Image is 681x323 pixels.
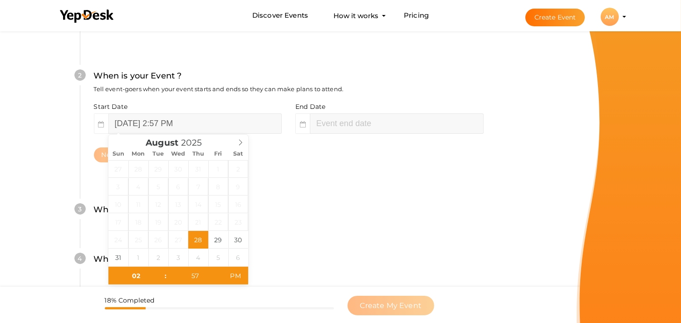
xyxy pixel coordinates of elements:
span: August 26, 2025 [148,231,168,249]
profile-pic: AM [601,14,619,20]
span: July 31, 2025 [188,160,208,178]
span: August 7, 2025 [188,178,208,196]
span: August 15, 2025 [208,196,228,213]
span: September 4, 2025 [188,249,208,266]
span: Click to toggle [223,267,248,285]
label: Tell event-goers when your event starts and ends so they can make plans to attend. [94,85,343,93]
div: 3 [74,203,86,215]
span: August 24, 2025 [108,231,128,249]
input: Year [178,137,214,148]
span: July 29, 2025 [148,160,168,178]
label: Where is your Event ? [94,203,185,216]
label: 18% Completed [105,296,155,305]
div: 4 [74,253,86,264]
span: August 30, 2025 [228,231,248,249]
button: Create Event [525,9,585,26]
span: August 23, 2025 [228,213,248,231]
span: August 22, 2025 [208,213,228,231]
span: August 14, 2025 [188,196,208,213]
span: August [146,139,178,147]
span: August 21, 2025 [188,213,208,231]
input: Event end date [310,113,483,134]
span: Sun [108,151,128,157]
label: When is your Event ? [94,69,182,83]
span: August 16, 2025 [228,196,248,213]
span: August 2, 2025 [228,160,248,178]
span: August 4, 2025 [128,178,148,196]
a: Pricing [404,7,429,24]
label: What is your Event Type ? [94,253,202,266]
span: August 20, 2025 [168,213,188,231]
span: Thu [188,151,208,157]
span: August 17, 2025 [108,213,128,231]
span: August 3, 2025 [108,178,128,196]
span: July 30, 2025 [168,160,188,178]
button: Create My Event [348,296,434,315]
a: Discover Events [252,7,308,24]
span: August 9, 2025 [228,178,248,196]
span: July 27, 2025 [108,160,128,178]
span: Create My Event [360,301,421,310]
span: August 25, 2025 [128,231,148,249]
span: August 10, 2025 [108,196,128,213]
span: August 8, 2025 [208,178,228,196]
span: August 18, 2025 [128,213,148,231]
span: August 6, 2025 [168,178,188,196]
span: July 28, 2025 [128,160,148,178]
div: AM [601,8,619,26]
input: Event start date [108,113,282,134]
span: August 11, 2025 [128,196,148,213]
span: August 12, 2025 [148,196,168,213]
span: August 1, 2025 [208,160,228,178]
span: Tue [148,151,168,157]
span: Sat [228,151,248,157]
span: August 27, 2025 [168,231,188,249]
span: August 19, 2025 [148,213,168,231]
span: Fri [208,151,228,157]
label: End Date [295,102,325,111]
span: September 2, 2025 [148,249,168,266]
span: September 1, 2025 [128,249,148,266]
span: Mon [128,151,148,157]
span: August 29, 2025 [208,231,228,249]
button: Next [94,147,124,162]
label: Start Date [94,102,127,111]
span: August 5, 2025 [148,178,168,196]
span: September 5, 2025 [208,249,228,266]
button: AM [598,7,622,26]
span: August 31, 2025 [108,249,128,266]
span: August 28, 2025 [188,231,208,249]
span: August 13, 2025 [168,196,188,213]
span: September 3, 2025 [168,249,188,266]
span: : [164,267,167,285]
button: How it works [331,7,381,24]
span: Wed [168,151,188,157]
span: September 6, 2025 [228,249,248,266]
div: 2 [74,69,86,81]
